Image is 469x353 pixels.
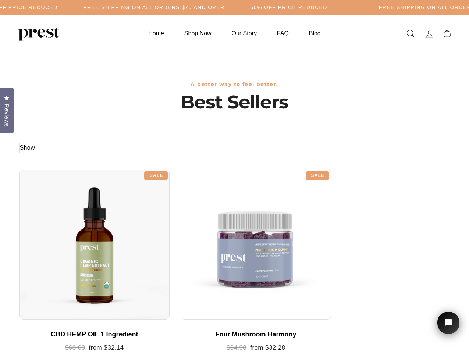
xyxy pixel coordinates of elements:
[139,26,173,40] a: Home
[19,81,450,88] h3: A better way to feel better.
[2,104,11,127] span: Reviews
[65,344,85,351] span: $68.00
[223,26,266,40] a: Our Story
[175,26,221,40] a: Shop Now
[268,26,298,40] a: FAQ
[19,91,450,113] h1: Best Sellers
[227,344,246,351] span: $64.98
[20,143,35,153] button: Show
[188,331,324,339] div: Four Mushroom Harmony
[139,26,330,40] ul: Primary
[306,171,329,180] div: Sale
[27,344,163,352] div: from $32.14
[188,344,324,352] div: from $32.28
[428,302,469,353] iframe: Tidio Chat
[27,331,163,339] div: CBD HEMP OIL 1 Ingredient
[84,4,225,11] h5: Free Shipping on all orders $75 and over
[300,26,330,40] a: Blog
[144,171,168,180] div: Sale
[251,4,327,11] h5: 50% OFF PRICE REDUCED
[18,26,59,41] img: PREST ORGANICS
